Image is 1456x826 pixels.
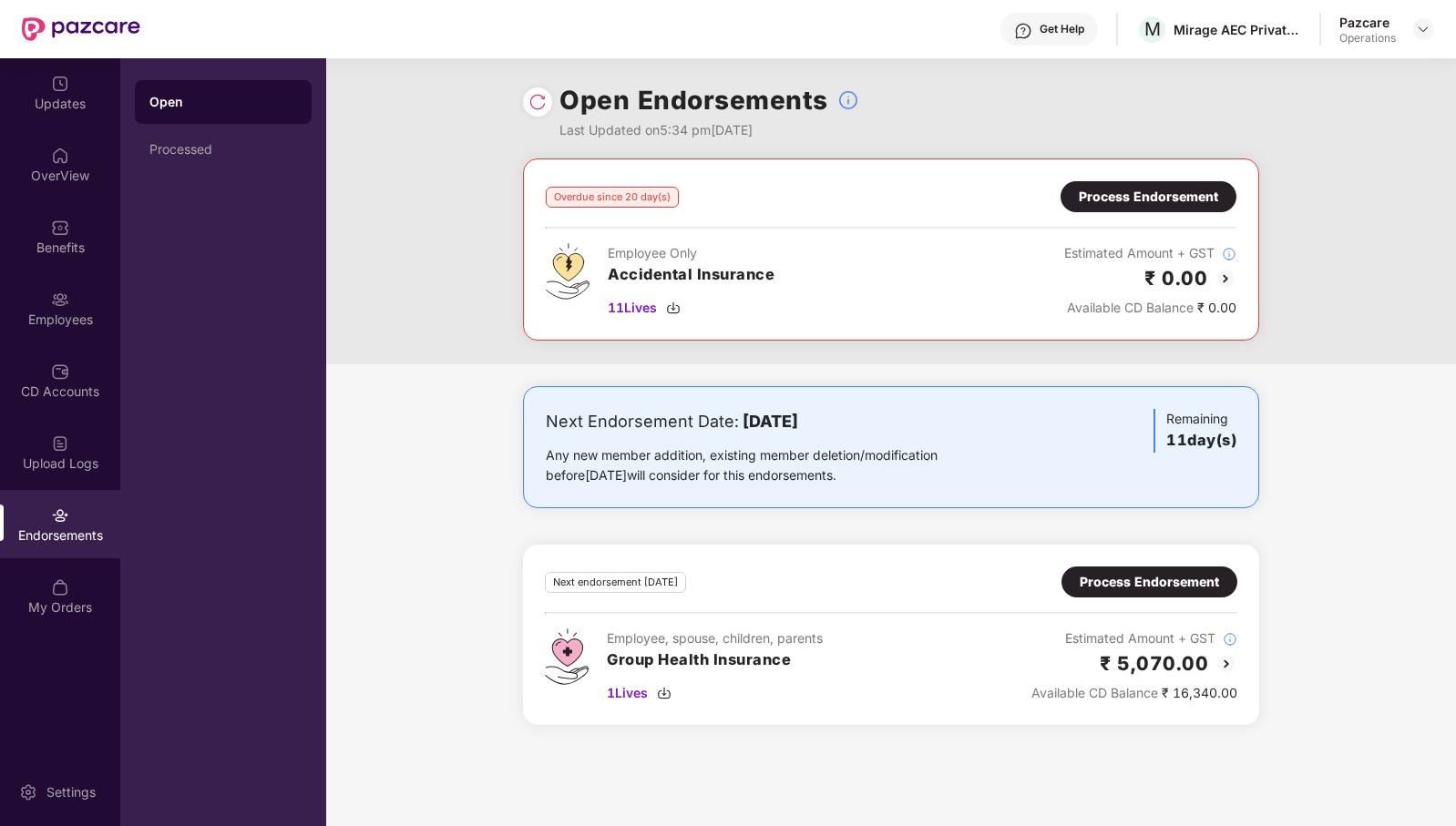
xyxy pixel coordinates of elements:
[546,187,679,208] div: Overdue since 20 day(s)
[1339,31,1396,46] div: Operations
[19,783,37,801] img: svg+xml;base64,PHN2ZyBpZD0iU2V0dGluZy0yMHgyMCIgeG1sbnM9Imh0dHA6Ly93d3cudzMub3JnLzIwMDAvc3ZnIiB3aW...
[149,142,297,157] div: Processed
[51,434,69,453] img: svg+xml;base64,PHN2ZyBpZD0iVXBsb2FkX0xvZ3MiIGRhdGEtbmFtZT0iVXBsb2FkIExvZ3MiIHhtbG5zPSJodHRwOi8vd3...
[607,683,648,703] span: 1 Lives
[545,628,589,685] img: svg+xml;base64,PHN2ZyB4bWxucz0iaHR0cDovL3d3dy53My5vcmcvMjAwMC9zdmciIHdpZHRoPSI0Ny43MTQiIGhlaWdodD...
[1215,268,1236,290] img: svg+xml;base64,PHN2ZyBpZD0iQmFjay0yMHgyMCIgeG1sbnM9Imh0dHA6Ly93d3cudzMub3JnLzIwMDAvc3ZnIiB3aWR0aD...
[1215,653,1237,675] img: svg+xml;base64,PHN2ZyBpZD0iQmFjay0yMHgyMCIgeG1sbnM9Imh0dHA6Ly93d3cudzMub3JnLzIwMDAvc3ZnIiB3aWR0aD...
[149,93,297,111] div: Open
[1174,21,1301,38] div: Mirage AEC Private Limited
[607,648,823,672] h3: Group Health Insurance
[528,93,547,111] img: svg+xml;base64,PHN2ZyBpZD0iUmVsb2FkLTMyeDMyIiB4bWxucz0iaHR0cDovL3d3dy53My5vcmcvMjAwMC9zdmciIHdpZH...
[51,506,69,525] img: svg+xml;base64,PHN2ZyBpZD0iRW5kb3JzZW1lbnRzIiB4bWxucz0iaHR0cDovL3d3dy53My5vcmcvMjAwMC9zdmciIHdpZH...
[666,301,681,315] img: svg+xml;base64,PHN2ZyBpZD0iRG93bmxvYWQtMzJ4MzIiIHhtbG5zPSJodHRwOi8vd3d3LnczLm9yZy8yMDAwL3N2ZyIgd2...
[608,298,657,318] span: 11 Lives
[51,219,69,237] img: svg+xml;base64,PHN2ZyBpZD0iQmVuZWZpdHMiIHhtbG5zPSJodHRwOi8vd3d3LnczLm9yZy8yMDAwL3N2ZyIgd2lkdGg9Ij...
[1079,187,1218,207] div: Process Endorsement
[657,686,672,700] img: svg+xml;base64,PHN2ZyBpZD0iRG93bmxvYWQtMzJ4MzIiIHhtbG5zPSJodHRwOi8vd3d3LnczLm9yZy8yMDAwL3N2ZyIgd2...
[1031,683,1237,703] div: ₹ 16,340.00
[1031,628,1237,648] div: Estimated Amount + GST
[837,89,859,111] img: svg+xml;base64,PHN2ZyBpZD0iSW5mb18tXzMyeDMyIiBkYXRhLW5hbWU9IkluZm8gLSAzMngzMiIgeG1sbnM9Imh0dHA6Ly...
[1222,247,1236,261] img: svg+xml;base64,PHN2ZyBpZD0iSW5mb18tXzMyeDMyIiBkYXRhLW5hbWU9IkluZm8gLSAzMngzMiIgeG1sbnM9Imh0dHA6Ly...
[1064,243,1236,263] div: Estimated Amount + GST
[1067,300,1194,315] span: Available CD Balance
[546,409,995,434] div: Next Endorsement Date:
[546,243,590,300] img: svg+xml;base64,PHN2ZyB4bWxucz0iaHR0cDovL3d3dy53My5vcmcvMjAwMC9zdmciIHdpZHRoPSI0OS4zMjEiIGhlaWdodD...
[545,572,686,593] div: Next endorsement [DATE]
[51,362,69,381] img: svg+xml;base64,PHN2ZyBpZD0iQ0RfQWNjb3VudHMiIGRhdGEtbmFtZT0iQ0QgQWNjb3VudHMiIHhtbG5zPSJodHRwOi8vd3...
[1031,685,1158,700] span: Available CD Balance
[1223,632,1237,647] img: svg+xml;base64,PHN2ZyBpZD0iSW5mb18tXzMyeDMyIiBkYXRhLW5hbWU9IkluZm8gLSAzMngzMiIgeG1sbnM9Imh0dHA6Ly...
[559,120,859,140] div: Last Updated on 5:34 pm[DATE]
[1144,18,1161,40] span: M
[1100,648,1208,678] h2: ₹ 5,070.00
[51,75,69,93] img: svg+xml;base64,PHN2ZyBpZD0iVXBkYXRlZCIgeG1sbnM9Imh0dHA6Ly93d3cudzMub3JnLzIwMDAvc3ZnIiB3aWR0aD0iMj...
[546,445,995,485] div: Any new member addition, existing member deletion/modification before [DATE] will consider for th...
[51,291,69,309] img: svg+xml;base64,PHN2ZyBpZD0iRW1wbG95ZWVzIiB4bWxucz0iaHR0cDovL3d3dy53My5vcmcvMjAwMC9zdmciIHdpZHRoPS...
[607,628,823,648] div: Employee, spouse, children, parents
[22,17,140,41] img: New Pazcare Logo
[1064,298,1236,318] div: ₹ 0.00
[1166,429,1236,453] h3: 11 day(s)
[51,578,69,597] img: svg+xml;base64,PHN2ZyBpZD0iTXlfT3JkZXJzIiBkYXRhLW5hbWU9Ik15IE9yZGVycyIgeG1sbnM9Imh0dHA6Ly93d3cudz...
[608,263,774,287] h3: Accidental Insurance
[559,80,828,120] h1: Open Endorsements
[608,243,774,263] div: Employee Only
[1416,22,1430,36] img: svg+xml;base64,PHN2ZyBpZD0iRHJvcGRvd24tMzJ4MzIiIHhtbG5zPSJodHRwOi8vd3d3LnczLm9yZy8yMDAwL3N2ZyIgd2...
[1144,263,1207,293] h2: ₹ 0.00
[743,412,798,431] b: [DATE]
[1154,409,1236,453] div: Remaining
[1014,22,1032,40] img: svg+xml;base64,PHN2ZyBpZD0iSGVscC0zMngzMiIgeG1sbnM9Imh0dHA6Ly93d3cudzMub3JnLzIwMDAvc3ZnIiB3aWR0aD...
[1080,572,1219,592] div: Process Endorsement
[1040,22,1084,36] div: Get Help
[51,147,69,165] img: svg+xml;base64,PHN2ZyBpZD0iSG9tZSIgeG1sbnM9Imh0dHA6Ly93d3cudzMub3JnLzIwMDAvc3ZnIiB3aWR0aD0iMjAiIG...
[1339,14,1396,31] div: Pazcare
[41,783,101,801] div: Settings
